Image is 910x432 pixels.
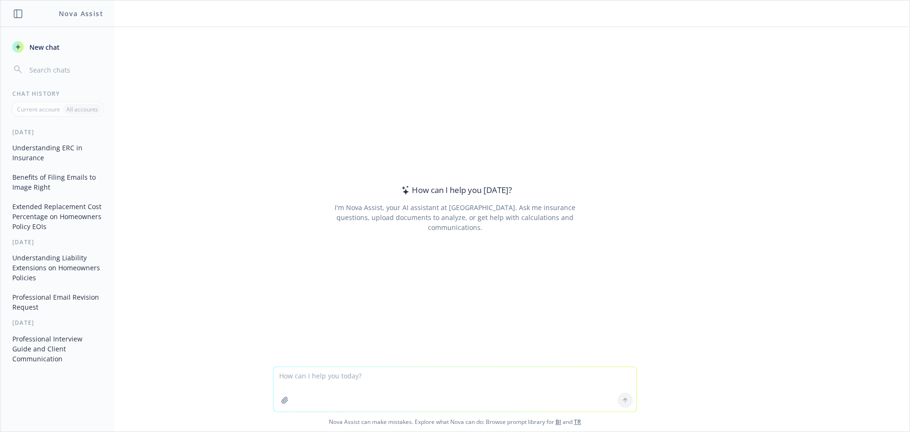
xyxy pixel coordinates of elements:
div: [DATE] [1,319,114,327]
button: Professional Interview Guide and Client Communication [9,331,107,367]
p: All accounts [66,105,98,113]
h1: Nova Assist [59,9,103,18]
button: Extended Replacement Cost Percentage on Homeowners Policy EOIs [9,199,107,234]
button: Benefits of Filing Emails to Image Right [9,169,107,195]
span: New chat [27,42,60,52]
span: Nova Assist can make mistakes. Explore what Nova can do: Browse prompt library for and [4,412,906,432]
div: I'm Nova Assist, your AI assistant at [GEOGRAPHIC_DATA]. Ask me insurance questions, upload docum... [321,202,588,232]
button: New chat [9,38,107,55]
a: TR [574,418,581,426]
div: How can I help you [DATE]? [399,184,512,196]
div: [DATE] [1,128,114,136]
button: Understanding Liability Extensions on Homeowners Policies [9,250,107,285]
div: [DATE] [1,238,114,246]
input: Search chats [27,63,103,76]
button: Professional Email Revision Request [9,289,107,315]
p: Current account [17,105,60,113]
div: Chat History [1,90,114,98]
a: BI [555,418,561,426]
button: Understanding ERC in Insurance [9,140,107,165]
